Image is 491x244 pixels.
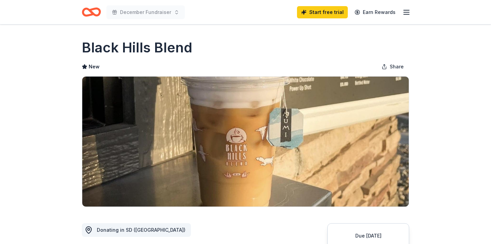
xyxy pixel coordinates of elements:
[82,77,409,207] img: Image for Black Hills Blend
[89,63,100,71] span: New
[82,38,192,57] h1: Black Hills Blend
[120,8,171,16] span: December Fundraiser
[297,6,348,18] a: Start free trial
[97,227,185,233] span: Donating in SD ([GEOGRAPHIC_DATA])
[106,5,185,19] button: December Fundraiser
[376,60,409,74] button: Share
[82,4,101,20] a: Home
[351,6,400,18] a: Earn Rewards
[336,232,401,240] div: Due [DATE]
[390,63,404,71] span: Share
